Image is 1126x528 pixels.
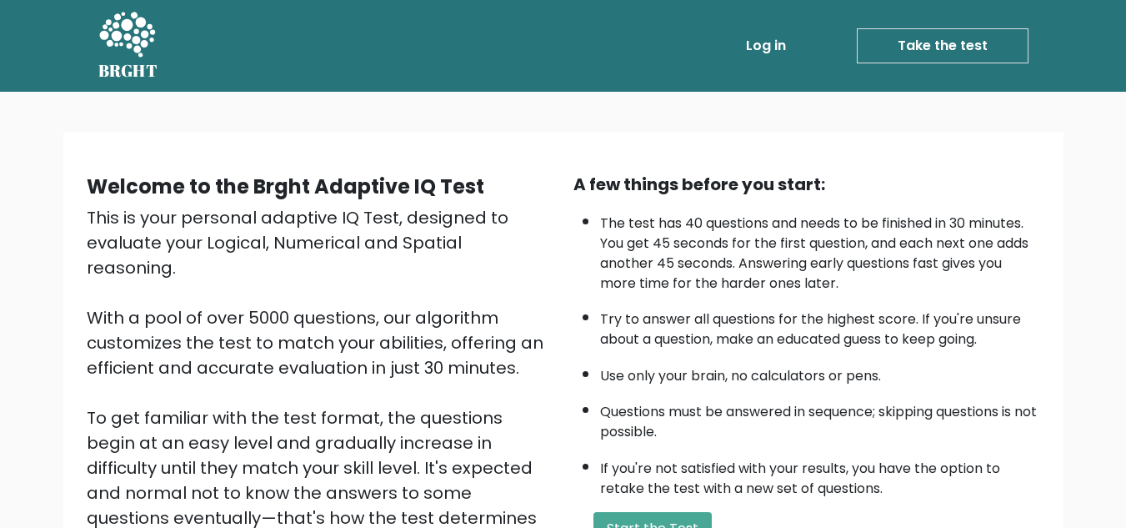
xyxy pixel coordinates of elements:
a: Take the test [857,28,1028,63]
li: Use only your brain, no calculators or pens. [600,358,1040,386]
div: A few things before you start: [573,172,1040,197]
a: BRGHT [98,7,158,85]
b: Welcome to the Brght Adaptive IQ Test [87,173,484,200]
h5: BRGHT [98,61,158,81]
a: Log in [739,29,793,63]
li: Questions must be answered in sequence; skipping questions is not possible. [600,394,1040,442]
li: The test has 40 questions and needs to be finished in 30 minutes. You get 45 seconds for the firs... [600,205,1040,294]
li: Try to answer all questions for the highest score. If you're unsure about a question, make an edu... [600,301,1040,349]
li: If you're not satisfied with your results, you have the option to retake the test with a new set ... [600,450,1040,499]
